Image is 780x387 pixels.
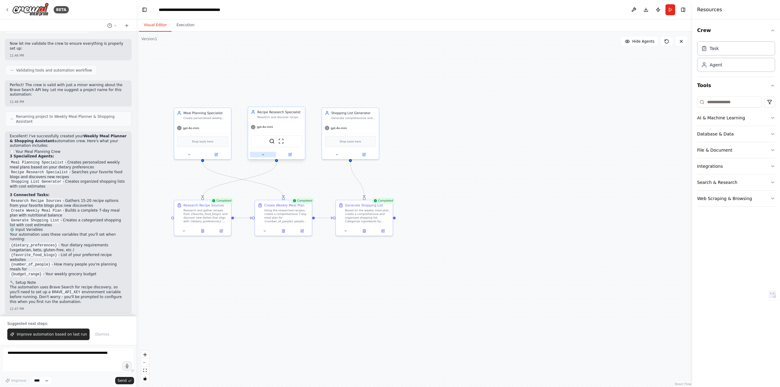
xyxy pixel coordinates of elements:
[331,126,347,130] span: gpt-4o-mini
[10,179,127,189] li: - Creates organized shopping lists with cost estimates
[115,377,134,384] button: Send
[105,22,119,29] button: Switch to previous chat
[291,198,314,203] div: Completed
[697,158,775,174] button: Integrations
[10,218,60,223] code: Generate Shopping List
[200,162,285,197] g: Edge from e5f737cf-3694-45e7-9402-94f67ea50509 to 37b83d2f-46b0-46d3-a28e-3e86761ce9dc
[331,116,376,120] div: Generate comprehensive and organized shopping lists based on the weekly meal plan. Categorize ing...
[159,7,227,13] nav: breadcrumb
[140,5,149,14] button: Hide left sidebar
[248,107,305,160] div: Recipe Research SpecialistResearch and discover recipes from {favorite_food_blogs} and explore ne...
[10,262,52,267] code: {number_of_people}
[697,163,723,169] div: Integrations
[710,62,722,68] div: Agent
[10,252,58,258] code: {favorite_food_blogs}
[679,5,687,14] button: Hide right sidebar
[10,170,69,175] code: Recipe Research Specialist
[621,37,658,46] button: Hide Agents
[172,19,199,32] button: Execution
[348,162,367,197] g: Edge from f9dbe01b-87dd-4e31-ae2e-dc25ac2cf65d to 5d985542-c5f6-4308-ba57-dd869454a52f
[697,195,752,202] div: Web Scraping & Browsing
[697,39,775,77] div: Crew
[10,150,127,154] h2: 🍽️ Your Meal Planning Crew
[257,115,302,119] div: Research and discover recipes from {favorite_food_blogs} and explore new dishes that align with {...
[315,216,333,220] g: Edge from 37b83d2f-46b0-46d3-a28e-3e86761ce9dc to 5d985542-c5f6-4308-ba57-dd869454a52f
[17,332,87,337] span: Improve automation based on last run
[697,94,775,212] div: Tools
[10,208,127,218] li: - Builds a complete 7-day meal plan with nutritional balance
[697,77,775,94] button: Tools
[10,218,127,228] li: - Creates a categorized shopping list with cost estimates
[141,367,149,375] button: fit view
[335,200,393,236] div: CompletedGenerate Shopping ListBased on the weekly meal plan, create a comprehensive and organize...
[274,228,293,234] button: View output
[10,134,127,148] p: Excellent! I've successfully created your automation crew. Here's what your automation includes:
[10,100,127,104] div: 11:46 PM
[16,114,126,124] span: Renaming project to Weekly Meal Planner & Shopping Assistant
[16,68,92,73] span: Validating tools and automation workflow
[697,126,775,142] button: Database & Data
[118,378,127,383] span: Send
[10,199,127,208] li: - Gathers 15-20 recipe options from your favorite blogs plus new discoveries
[51,290,82,295] code: BRAVE_API_KEY
[213,228,229,234] button: Open in side panel
[257,110,302,114] div: Recipe Research Specialist
[10,262,127,272] li: - How many people you're planning meals for
[321,107,379,160] div: Shopping List GeneratorGenerate comprehensive and organized shopping lists based on the weekly me...
[183,116,228,120] div: Create personalized weekly meal plans based on {dietary_preferences}, {number_of_people}, and {bu...
[141,351,149,382] div: React Flow controls
[345,209,390,223] div: Based on the weekly meal plan, create a comprehensive and organized shopping list. Categorize ing...
[139,19,172,32] button: Visual Editor
[192,139,213,144] span: Drop tools here
[7,329,90,340] button: Improve automation based on last run
[697,6,722,13] h4: Resources
[10,208,63,213] code: Create Weekly Meal Plan
[10,198,63,204] code: Research Recipe Sources
[264,203,304,208] div: Create Weekly Meal Plan
[10,170,127,180] li: - Searches your favorite food blogs and discovers new recipes
[141,375,149,382] button: toggle interactivity
[697,131,734,137] div: Database & Data
[10,243,127,253] li: - Your dietary requirements (vegetarian, keto, gluten-free, etc.)
[10,280,127,285] h2: 🔧 Setup Note
[11,378,26,383] span: Improve
[10,41,127,51] p: Now let me validate the crew to ensure everything is properly set up:
[10,232,127,242] p: Your automation uses these variables that you'll set when running:
[697,115,745,121] div: AI & Machine Learning
[697,142,775,158] button: File & Document
[10,272,127,277] li: - Your weekly grocery budget
[10,160,65,165] code: Meal Planning Specialist
[632,39,654,44] span: Hide Agents
[10,193,49,197] strong: 3 Connected Tasks:
[331,111,376,115] div: Shopping List Generator
[95,332,109,337] span: Dismiss
[264,209,309,223] div: Using the researched recipes, create a comprehensive 7-day meal plan for {number_of_people} peopl...
[697,110,775,126] button: AI & Machine Learning
[340,139,361,144] span: Drop tools here
[10,53,127,58] div: 11:46 PM
[10,285,127,304] p: The automation uses Brave Search for recipe discovery, so you'll need to set up a environment var...
[675,382,691,386] a: React Flow attribution
[277,152,303,157] button: Open in side panel
[7,321,129,326] p: Suggested next steps:
[122,361,132,371] button: Click to speak your automation idea
[255,200,312,236] div: CompletedCreate Weekly Meal PlanUsing the researched recipes, create a comprehensive 7-day meal p...
[183,111,228,115] div: Meal Planning Specialist
[183,203,224,208] div: Research Recipe Sources
[697,174,775,190] button: Search & Research
[269,139,275,144] img: BraveSearchTool
[10,179,63,185] code: Shopping List Generator
[122,22,132,29] button: Start a new chat
[371,198,395,203] div: Completed
[183,209,228,223] div: Research and gather recipes from {favorite_food_blogs} and discover new dishes that align with {d...
[193,228,212,234] button: View output
[183,126,199,130] span: gpt-4o-mini
[10,272,43,277] code: {budget_range}
[10,227,127,232] h2: ⚙️ Input Variables
[351,152,377,157] button: Open in side panel
[141,359,149,367] button: zoom out
[697,147,732,153] div: File & Document
[10,160,127,170] li: - Creates personalized weekly meal plans based on your dietary preferences
[257,125,273,129] span: gpt-4o-mini
[54,6,69,13] div: BETA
